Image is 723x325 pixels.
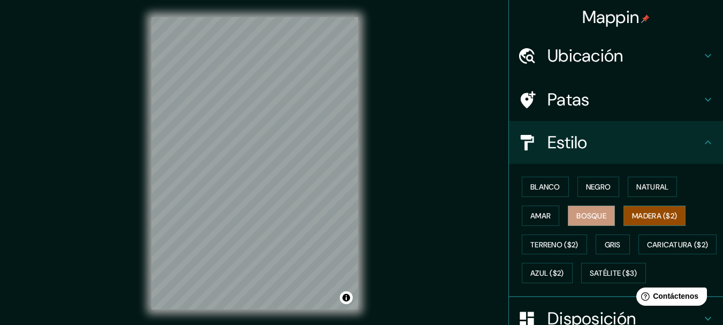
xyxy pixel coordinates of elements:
font: Gris [605,240,621,250]
div: Ubicación [509,34,723,77]
font: Mappin [582,6,640,28]
font: Negro [586,182,611,192]
button: Blanco [522,177,569,197]
button: Madera ($2) [623,206,686,226]
font: Amar [530,211,551,221]
font: Azul ($2) [530,269,564,278]
button: Amar [522,206,559,226]
button: Gris [596,235,630,255]
font: Patas [547,88,590,111]
font: Satélite ($3) [590,269,637,278]
button: Natural [628,177,677,197]
canvas: Mapa [151,17,358,309]
font: Natural [636,182,668,192]
button: Activar o desactivar atribución [340,291,353,304]
div: Estilo [509,121,723,164]
div: Patas [509,78,723,121]
font: Estilo [547,131,588,154]
font: Blanco [530,182,560,192]
button: Negro [577,177,620,197]
iframe: Lanzador de widgets de ayuda [628,283,711,313]
img: pin-icon.png [641,14,650,23]
button: Satélite ($3) [581,263,646,283]
button: Bosque [568,206,615,226]
font: Madera ($2) [632,211,677,221]
font: Caricatura ($2) [647,240,709,250]
font: Terreno ($2) [530,240,579,250]
button: Azul ($2) [522,263,573,283]
button: Terreno ($2) [522,235,587,255]
font: Ubicación [547,44,623,67]
font: Bosque [576,211,606,221]
button: Caricatura ($2) [638,235,717,255]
